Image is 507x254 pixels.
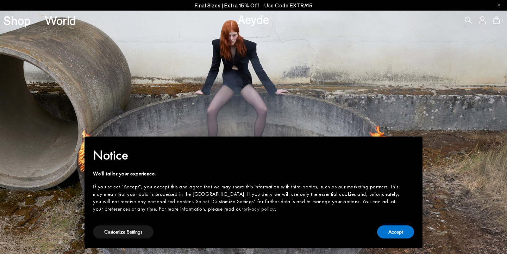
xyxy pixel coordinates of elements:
a: privacy policy [243,205,275,212]
button: Close this notice [403,139,420,156]
p: Final Sizes | Extra 15% Off [195,1,313,10]
span: Navigate to /collections/ss25-final-sizes [264,2,312,8]
button: Accept [377,225,414,238]
span: 0 [500,18,503,22]
button: Customize Settings [93,225,154,238]
a: Shop [4,14,31,26]
div: If you select "Accept", you accept this and agree that we may share this information with third p... [93,183,403,213]
h2: Notice [93,146,403,164]
a: World [45,14,76,26]
a: Aeyde [238,12,269,26]
div: We'll tailor your experience. [93,170,403,177]
span: × [409,141,414,152]
a: 0 [493,16,500,24]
